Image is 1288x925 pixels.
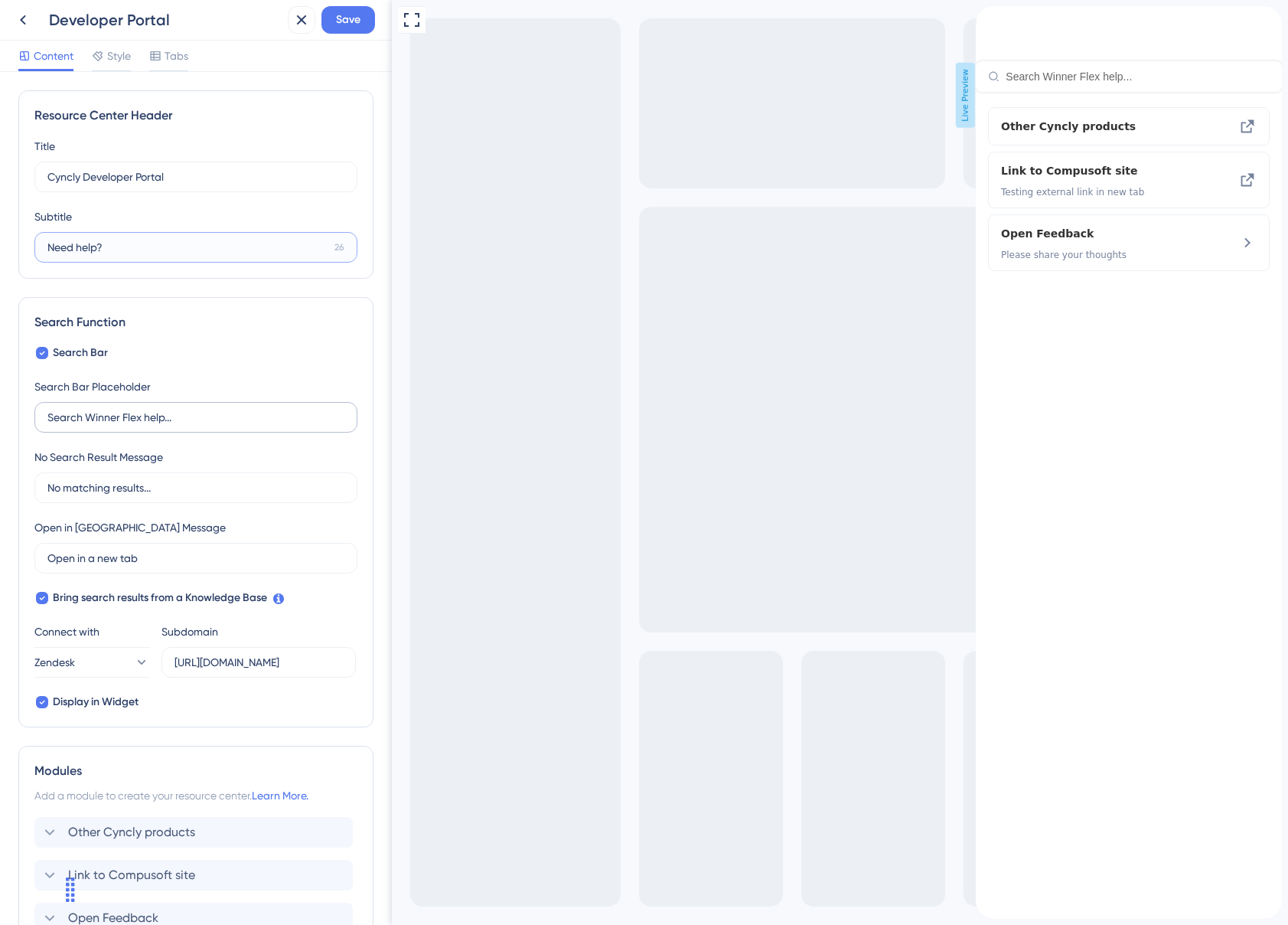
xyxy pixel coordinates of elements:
[25,180,230,192] span: Testing external link in new tab
[109,8,114,20] div: 3
[334,241,344,253] div: 26
[25,111,230,129] span: Other Cyncly products
[34,623,149,641] div: Connect with
[34,789,252,802] span: Add a module to create your resource center.
[47,168,338,185] input: Title
[30,64,294,77] input: Search Winner Flex help...
[336,11,360,29] span: Save
[107,47,131,65] span: Style
[34,647,149,678] button: Zendesk
[25,218,230,255] div: Open Feedback
[47,239,328,256] input: 26
[53,693,139,711] span: Display in Widget
[34,47,73,65] span: Content
[49,9,282,31] div: Developer Portal
[47,550,344,567] input: Open in a new tab
[165,47,188,65] span: Tabs
[321,6,375,34] button: Save
[34,448,163,466] div: No Search Result Message
[25,243,230,255] span: Please share your thoughts
[25,218,230,237] span: Open Feedback
[25,155,230,192] div: Link to Compusoft site
[53,589,267,607] span: Bring search results from a Knowledge Base
[47,479,344,496] input: No matching results...
[47,409,344,426] input: Search Winner Flex help...
[58,867,83,913] div: Drag
[68,823,195,842] span: Other Cyncly products
[174,654,343,671] input: userguiding.zendesk.com
[34,106,357,125] div: Resource Center Header
[34,378,151,396] div: Search Bar Placeholder
[34,653,75,672] span: Zendesk
[32,4,99,22] span: Need Help?
[53,344,108,362] span: Search Bar
[34,817,357,848] div: Other Cyncly products
[25,155,205,174] span: Link to Compusoft site
[34,860,357,891] div: Link to Compusoft site
[34,137,55,155] div: Title
[34,518,226,537] div: Open in [GEOGRAPHIC_DATA] Message
[564,63,583,128] span: Live Preview
[161,623,218,641] div: Subdomain
[34,313,357,332] div: Search Function
[34,762,357,780] div: Modules
[34,208,72,226] div: Subtitle
[252,789,308,802] a: Learn More.
[68,866,195,884] span: Link to Compusoft site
